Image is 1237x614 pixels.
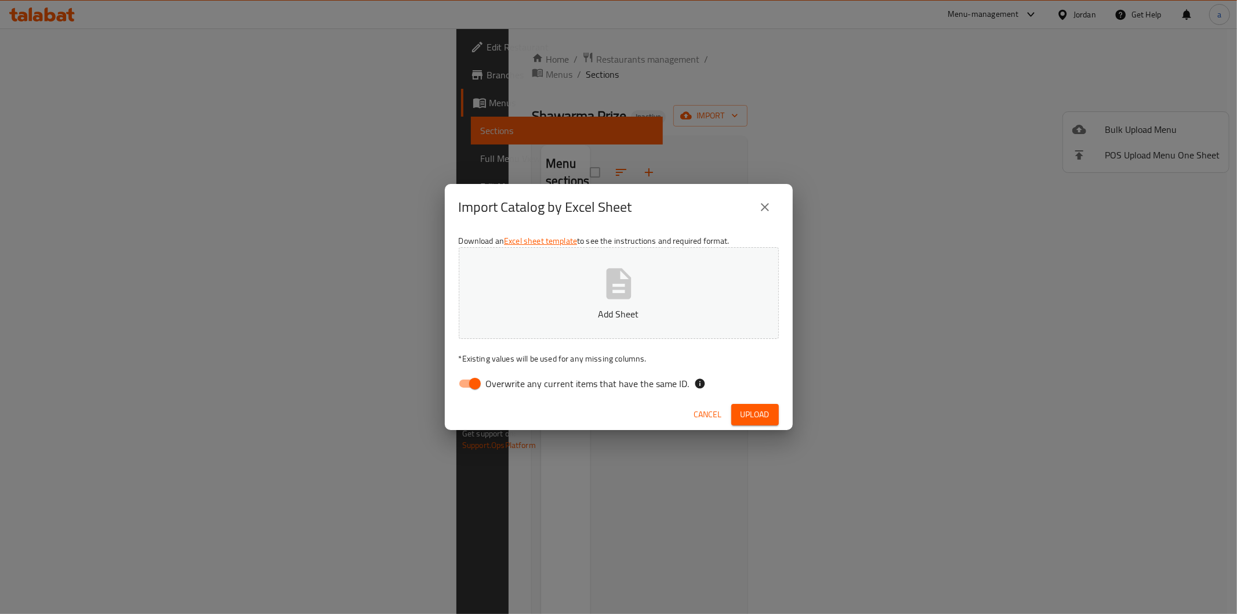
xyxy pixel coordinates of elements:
[731,404,779,425] button: Upload
[459,247,779,339] button: Add Sheet
[486,377,690,391] span: Overwrite any current items that have the same ID.
[751,193,779,221] button: close
[694,378,706,389] svg: If the overwrite option isn't selected, then the items that match an existing ID will be ignored ...
[477,307,761,321] p: Add Sheet
[694,407,722,422] span: Cancel
[459,198,632,216] h2: Import Catalog by Excel Sheet
[741,407,770,422] span: Upload
[459,353,779,364] p: Existing values will be used for any missing columns.
[445,230,793,399] div: Download an to see the instructions and required format.
[504,233,577,248] a: Excel sheet template
[690,404,727,425] button: Cancel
